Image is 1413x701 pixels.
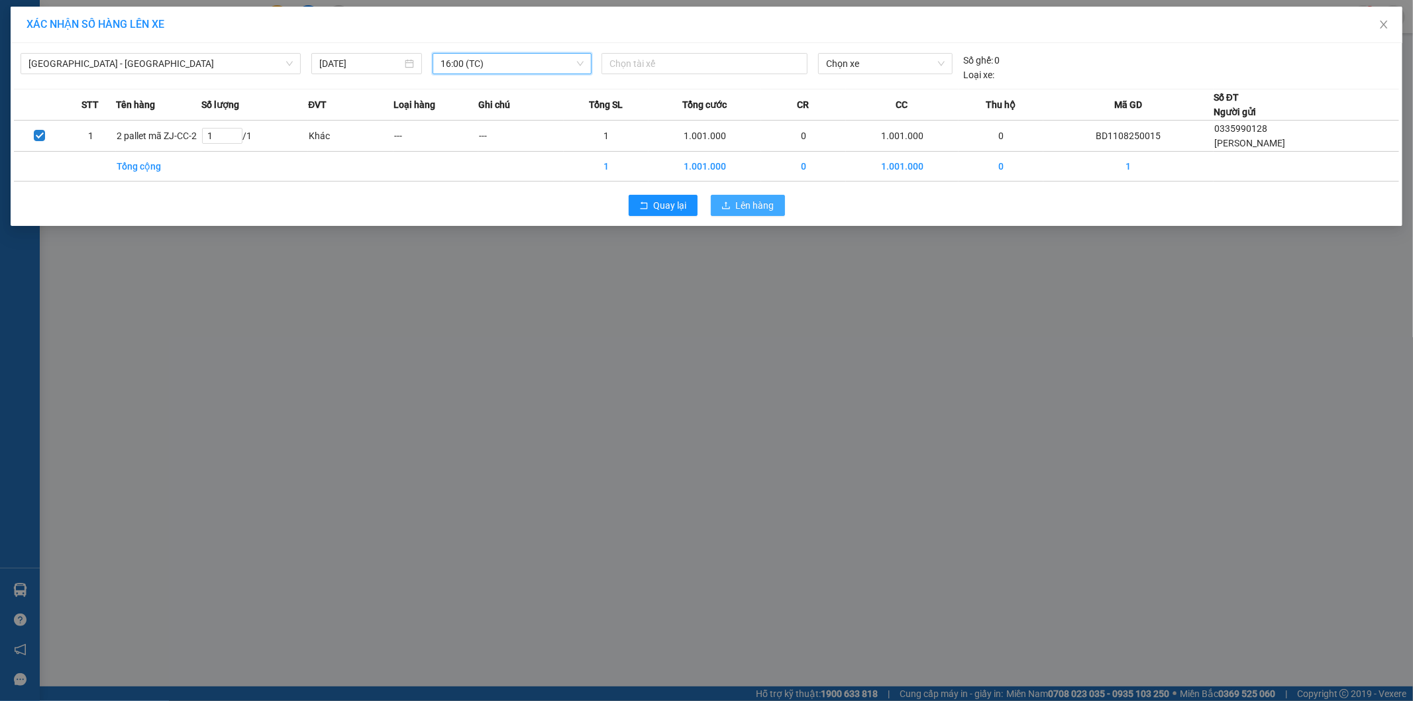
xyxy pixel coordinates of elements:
td: 0 [959,152,1043,182]
td: Khác [308,121,393,152]
td: / 1 [201,121,309,152]
td: 1.001.000 [649,152,761,182]
span: Chọn xe [826,54,944,74]
td: BD1108250015 [1043,121,1214,152]
td: 1 [564,152,649,182]
span: Hà Nội - Sài Gòn [28,54,293,74]
td: --- [393,121,478,152]
span: CC [896,97,908,112]
span: Thu hộ [986,97,1016,112]
td: Tổng cộng [116,152,201,182]
div: Số ĐT Người gửi [1214,90,1256,119]
span: 0335990128 [1214,123,1267,134]
span: Quay lại [654,198,687,213]
span: Loại hàng [393,97,435,112]
span: close [1379,19,1389,30]
td: 1 [1043,152,1214,182]
button: rollbackQuay lại [629,195,698,216]
span: Số ghế: [963,53,993,68]
span: STT [81,97,99,112]
button: Close [1365,7,1402,44]
span: Tên hàng [116,97,155,112]
td: 1.001.000 [649,121,761,152]
span: CR [797,97,809,112]
td: 1.001.000 [846,121,959,152]
td: 0 [761,152,846,182]
span: Loại xe: [963,68,994,82]
span: ĐVT [308,97,327,112]
button: uploadLên hàng [711,195,785,216]
td: --- [478,121,563,152]
input: 12/08/2025 [319,56,402,71]
span: upload [721,201,731,211]
span: 16:00 (TC) [441,54,584,74]
span: Số lượng [201,97,239,112]
td: 1 [564,121,649,152]
td: 0 [761,121,846,152]
span: rollback [639,201,649,211]
span: Tổng SL [589,97,623,112]
span: Lên hàng [736,198,774,213]
span: Tổng cước [682,97,727,112]
td: 2 pallet mã ZJ-CC-2 [116,121,201,152]
span: Mã GD [1114,97,1142,112]
td: 1.001.000 [846,152,959,182]
span: XÁC NHẬN SỐ HÀNG LÊN XE [26,18,164,30]
td: 1 [65,121,116,152]
div: 0 [963,53,1000,68]
span: [PERSON_NAME] [1214,138,1285,148]
td: 0 [959,121,1043,152]
span: Ghi chú [478,97,510,112]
